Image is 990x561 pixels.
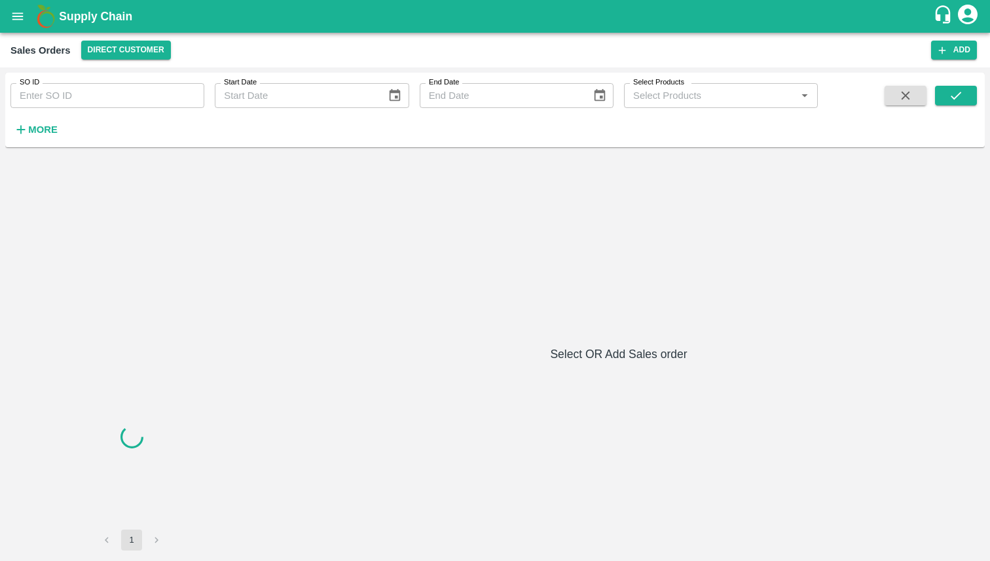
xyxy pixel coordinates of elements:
input: Enter SO ID [10,83,204,108]
button: More [10,118,61,141]
button: Select DC [81,41,171,60]
nav: pagination navigation [94,530,169,551]
button: Choose date [587,83,612,108]
label: End Date [429,77,459,88]
div: account of current user [956,3,980,30]
button: page 1 [121,530,142,551]
label: Select Products [633,77,684,88]
label: Start Date [224,77,257,88]
button: Choose date [382,83,407,108]
input: End Date [420,83,582,108]
a: Supply Chain [59,7,933,26]
img: logo [33,3,59,29]
label: SO ID [20,77,39,88]
div: customer-support [933,5,956,28]
input: Start Date [215,83,377,108]
input: Select Products [628,87,792,104]
h6: Select OR Add Sales order [258,345,980,363]
b: Supply Chain [59,10,132,23]
strong: More [28,124,58,135]
div: Sales Orders [10,42,71,59]
button: Add [931,41,977,60]
button: Open [796,87,813,104]
button: open drawer [3,1,33,31]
